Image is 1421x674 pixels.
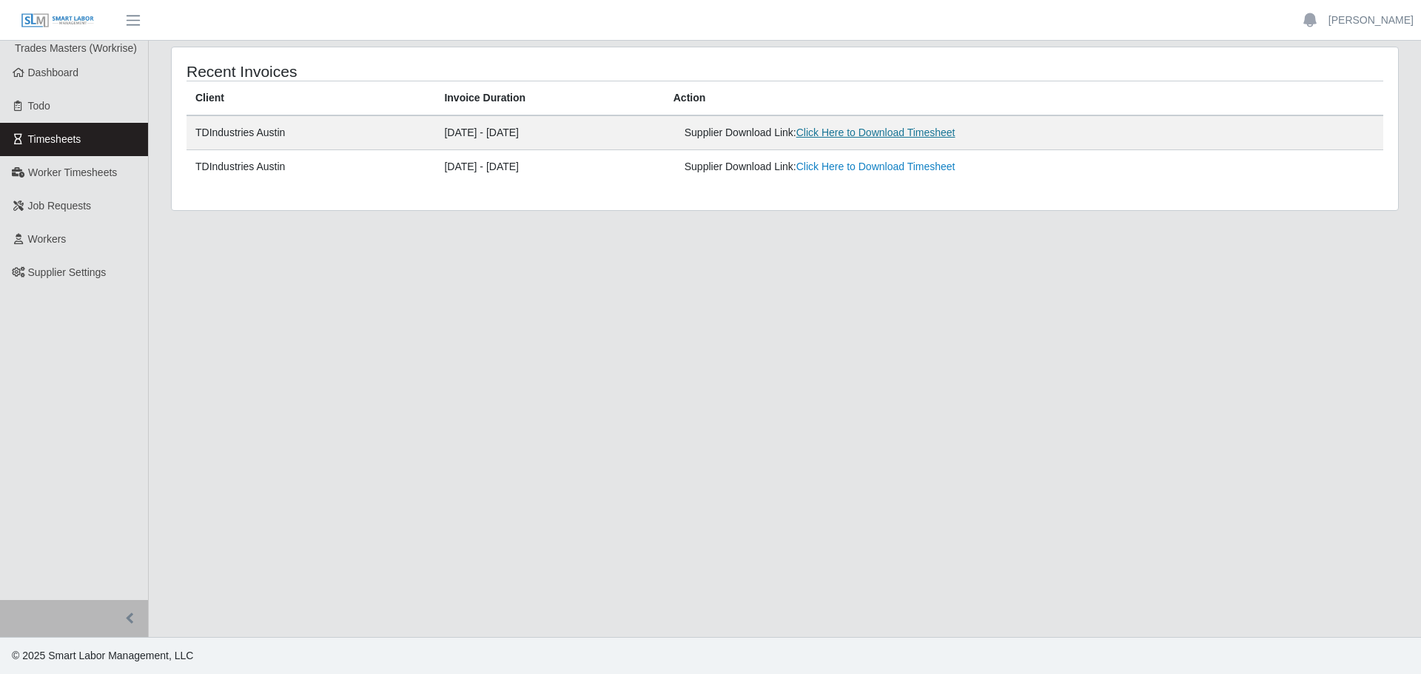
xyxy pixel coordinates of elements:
a: Click Here to Download Timesheet [796,127,955,138]
th: Client [187,81,435,116]
span: Timesheets [28,133,81,145]
a: [PERSON_NAME] [1328,13,1414,28]
img: SLM Logo [21,13,95,29]
span: Supplier Settings [28,266,107,278]
span: Job Requests [28,200,92,212]
span: Worker Timesheets [28,166,117,178]
th: Action [665,81,1383,116]
td: TDIndustries Austin [187,115,435,150]
h4: Recent Invoices [187,62,672,81]
td: [DATE] - [DATE] [435,115,664,150]
span: Dashboard [28,67,79,78]
span: Trades Masters (Workrise) [15,42,137,54]
span: Todo [28,100,50,112]
td: TDIndustries Austin [187,150,435,184]
th: Invoice Duration [435,81,664,116]
a: Click Here to Download Timesheet [796,161,955,172]
div: Supplier Download Link: [685,159,1130,175]
div: Supplier Download Link: [685,125,1130,141]
td: [DATE] - [DATE] [435,150,664,184]
span: © 2025 Smart Labor Management, LLC [12,650,193,661]
span: Workers [28,233,67,245]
